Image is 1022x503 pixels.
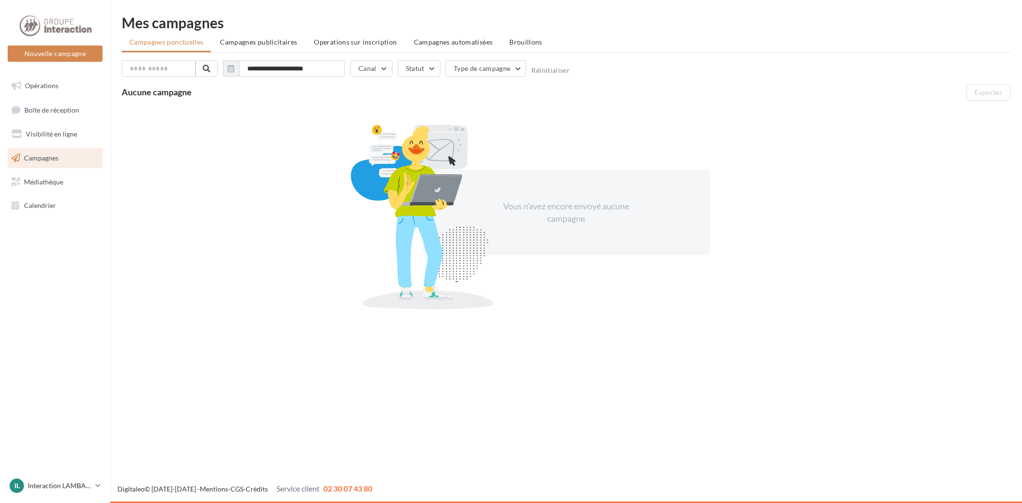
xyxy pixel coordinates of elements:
button: Canal [350,60,392,77]
span: Service client [276,484,320,493]
a: IL Interaction LAMBALLE [8,477,103,495]
p: Interaction LAMBALLE [28,481,92,491]
span: Campagnes automatisées [414,38,493,46]
button: Réinitialiser [531,67,570,74]
a: Opérations [6,76,104,96]
a: Mentions [200,485,228,493]
span: Médiathèque [24,177,63,185]
span: Campagnes publicitaires [220,38,297,46]
span: Opérations [25,81,58,90]
span: Aucune campagne [122,87,192,97]
a: Médiathèque [6,172,104,192]
button: Type de campagne [446,60,527,77]
span: Boîte de réception [24,105,79,114]
a: Boîte de réception [6,100,104,120]
a: Campagnes [6,148,104,168]
button: Exporter [966,84,1011,101]
a: Crédits [246,485,268,493]
span: 02 30 07 43 80 [323,484,372,493]
span: IL [14,481,20,491]
div: Mes campagnes [122,15,1011,30]
button: Statut [398,60,440,77]
a: CGS [230,485,243,493]
a: Digitaleo [117,485,145,493]
span: Visibilité en ligne [26,130,77,138]
a: Calendrier [6,195,104,216]
a: Visibilité en ligne [6,124,104,144]
span: © [DATE]-[DATE] - - - [117,485,372,493]
span: Operations sur inscription [314,38,397,46]
button: Nouvelle campagne [8,46,103,62]
div: Vous n'avez encore envoyé aucune campagne [484,200,649,225]
span: Campagnes [24,154,58,162]
span: Calendrier [24,201,56,209]
span: Brouillons [509,38,542,46]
